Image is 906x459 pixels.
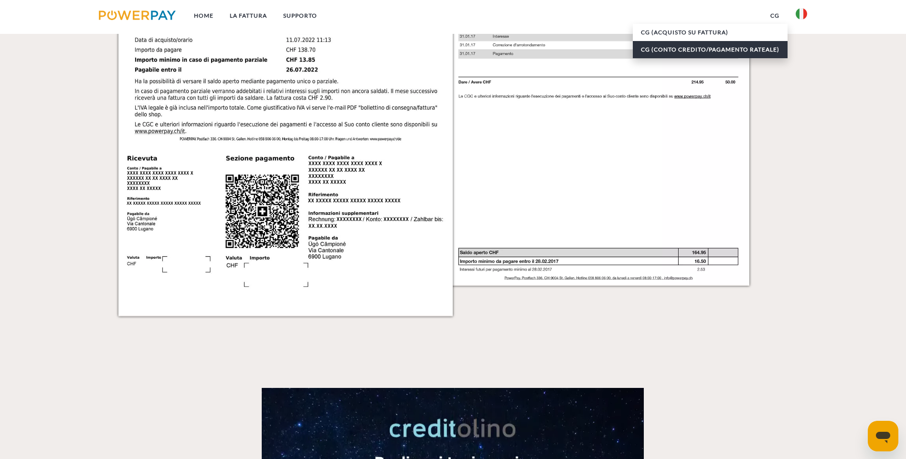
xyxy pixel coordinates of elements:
[222,7,275,24] a: LA FATTURA
[633,24,788,41] a: CG (Acquisto su fattura)
[275,7,325,24] a: Supporto
[868,421,898,451] iframe: Pulsante per aprire la finestra di messaggistica
[633,41,788,58] a: CG (Conto Credito/Pagamento rateale)
[796,8,807,20] img: it
[99,10,176,20] img: logo-powerpay.svg
[186,7,222,24] a: Home
[762,7,788,24] a: CG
